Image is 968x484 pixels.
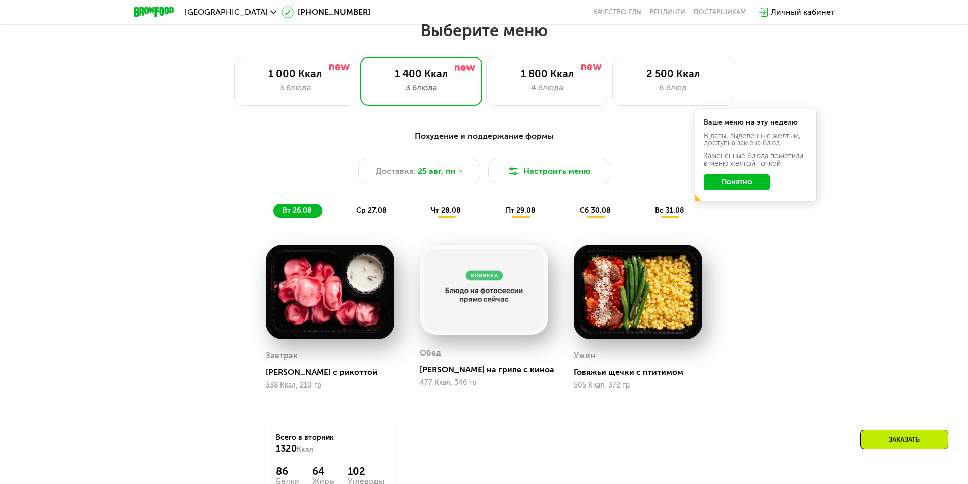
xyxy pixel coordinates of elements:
div: 505 Ккал, 372 гр [574,381,702,390]
div: Заменённые блюда пометили в меню жёлтой точкой. [704,153,807,167]
div: В даты, выделенные желтым, доступна замена блюд. [704,133,807,147]
div: 3 блюда [371,82,472,94]
span: сб 30.08 [580,206,611,215]
span: Доставка: [376,165,416,177]
button: Настроить меню [488,159,610,183]
div: Похудение и поддержание формы [183,130,785,143]
div: Всего в вторник [276,433,384,455]
span: 1320 [276,443,297,455]
div: 6 блюд [623,82,724,94]
div: Говяжьи щечки с птитимом [574,367,710,377]
span: вт 26.08 [283,206,312,215]
span: Ккал [297,445,314,454]
div: Заказать [860,430,948,449]
button: Понятно [704,174,770,190]
span: 25 авг, пн [418,165,456,177]
div: [PERSON_NAME] с рикоттой [266,367,402,377]
a: Вендинги [650,8,685,16]
div: 86 [276,465,299,477]
div: 1 800 Ккал [497,68,598,80]
span: вс 31.08 [655,206,684,215]
div: 3 блюда [245,82,346,94]
div: [PERSON_NAME] на гриле с киноа [420,365,556,375]
div: 102 [348,465,384,477]
div: Ваше меню на эту неделю [704,119,807,126]
div: Обед [420,345,441,361]
div: 4 блюда [497,82,598,94]
div: 1 400 Ккал [371,68,472,80]
div: Личный кабинет [771,6,835,18]
span: ср 27.08 [356,206,387,215]
div: 338 Ккал, 210 гр [266,381,394,390]
div: Завтрак [266,348,298,363]
div: Ужин [574,348,596,363]
div: 477 Ккал, 346 гр [420,379,548,387]
span: чт 28.08 [431,206,461,215]
span: [GEOGRAPHIC_DATA] [184,8,268,16]
div: 1 000 Ккал [245,68,346,80]
a: Качество еды [593,8,642,16]
h2: Выберите меню [33,20,935,41]
span: пт 29.08 [506,206,536,215]
div: 2 500 Ккал [623,68,724,80]
a: [PHONE_NUMBER] [282,6,370,18]
div: 64 [312,465,335,477]
div: поставщикам [694,8,746,16]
